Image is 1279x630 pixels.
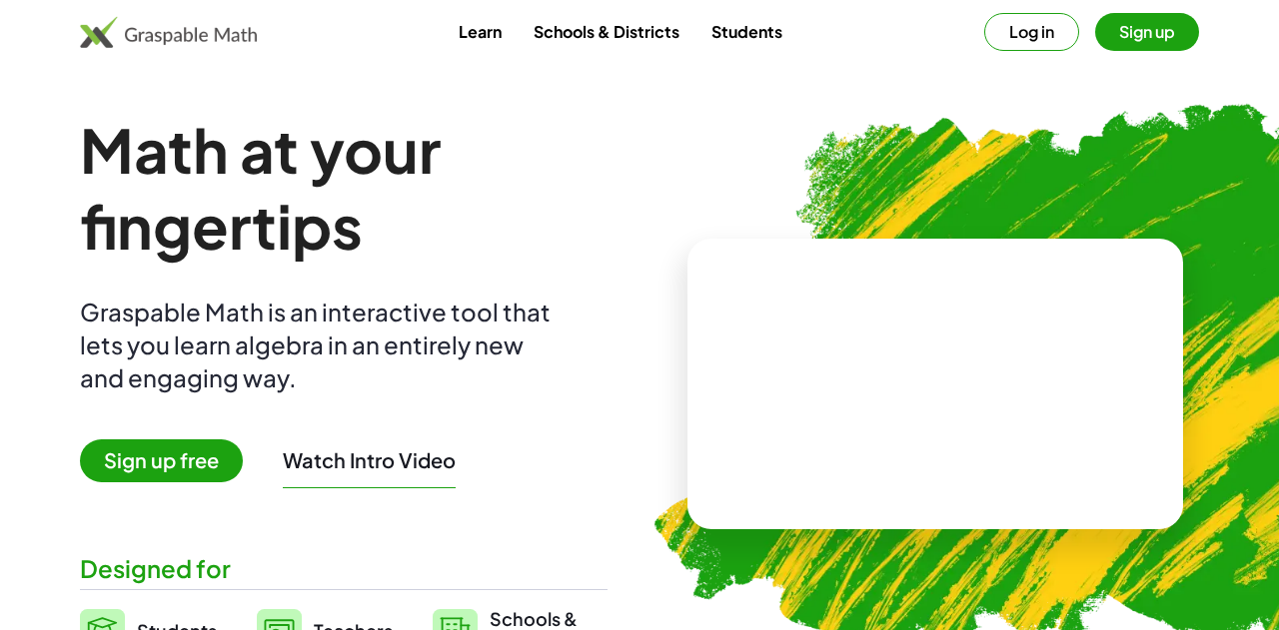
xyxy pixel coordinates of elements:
video: What is this? This is dynamic math notation. Dynamic math notation plays a central role in how Gr... [785,309,1085,458]
div: Graspable Math is an interactive tool that lets you learn algebra in an entirely new and engaging... [80,296,560,394]
h1: Math at your fingertips [80,112,608,264]
div: Designed for [80,552,608,585]
button: Sign up [1095,13,1199,51]
a: Students [695,13,798,50]
span: Sign up free [80,439,243,482]
button: Log in [984,13,1079,51]
a: Schools & Districts [518,13,695,50]
a: Learn [443,13,518,50]
button: Watch Intro Video [283,447,456,473]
